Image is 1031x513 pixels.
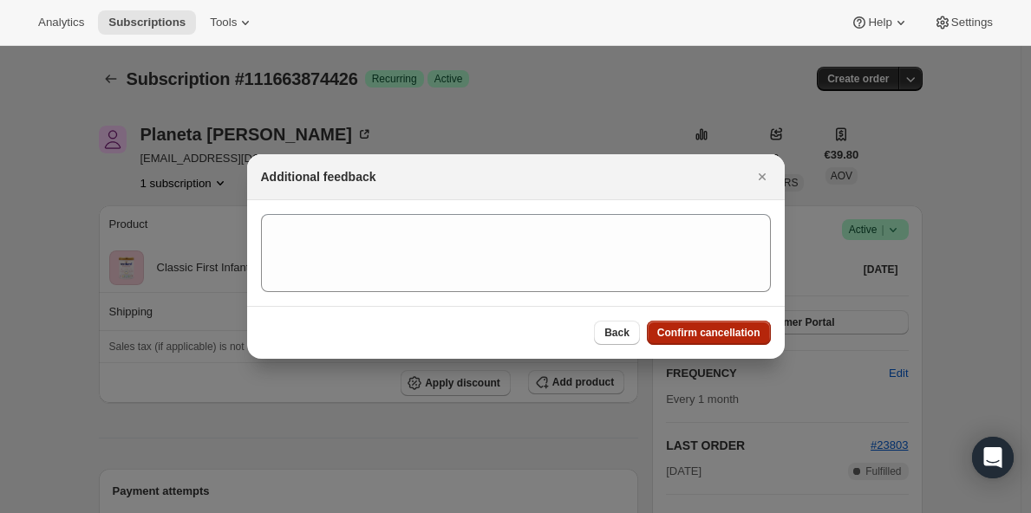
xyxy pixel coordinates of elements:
button: Back [594,321,640,345]
span: Subscriptions [108,16,186,29]
span: Analytics [38,16,84,29]
button: Analytics [28,10,95,35]
button: Confirm cancellation [647,321,771,345]
button: Close [750,165,774,189]
button: Help [840,10,919,35]
button: Tools [199,10,264,35]
h2: Additional feedback [261,168,376,185]
span: Help [868,16,891,29]
span: Tools [210,16,237,29]
span: Confirm cancellation [657,326,760,340]
button: Settings [923,10,1003,35]
button: Subscriptions [98,10,196,35]
span: Settings [951,16,993,29]
span: Back [604,326,630,340]
div: Open Intercom Messenger [972,437,1014,478]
